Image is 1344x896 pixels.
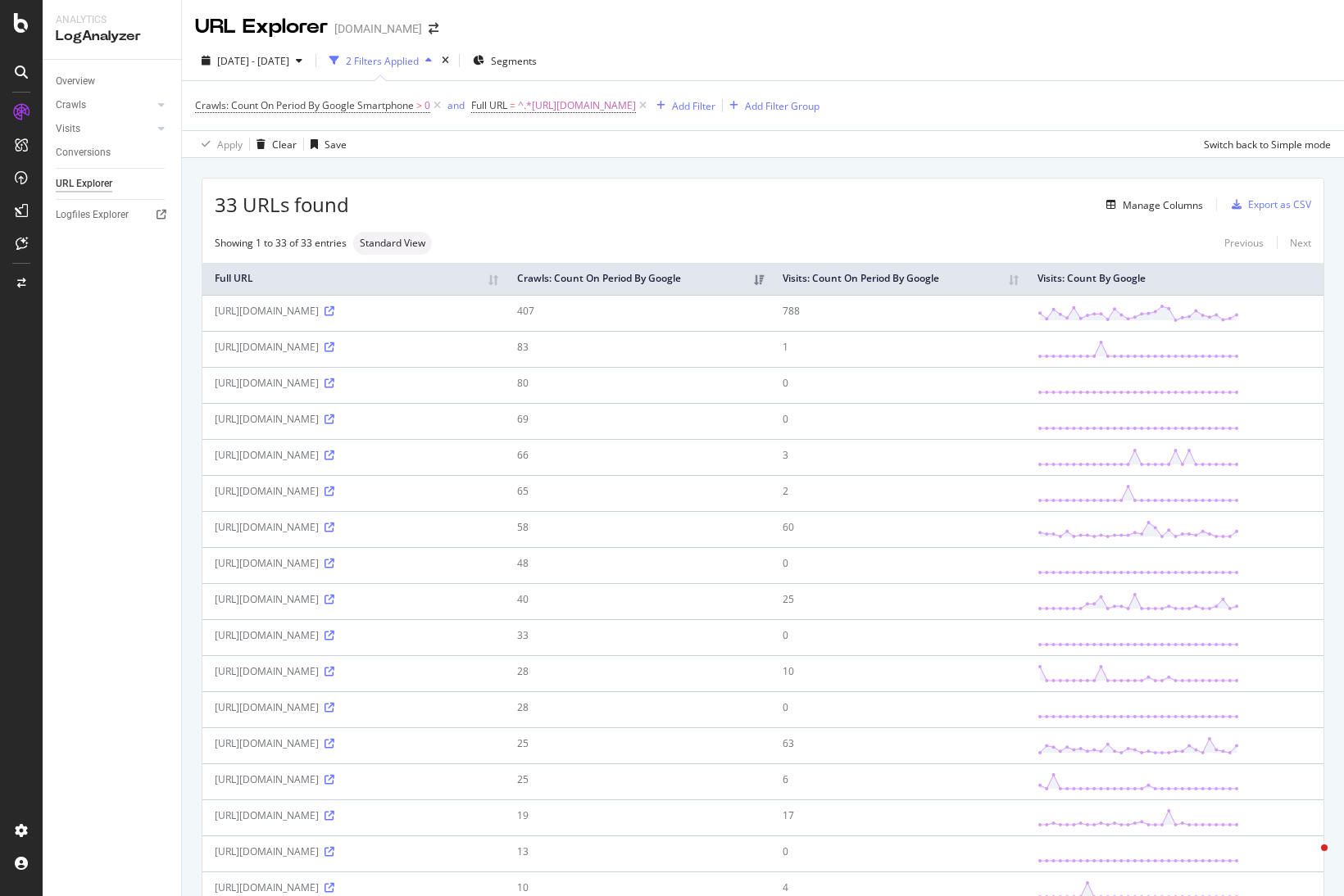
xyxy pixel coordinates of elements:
th: Visits: Count By Google [1025,263,1324,295]
div: Add Filter Group [745,99,820,113]
div: Switch back to Simple mode [1204,138,1331,152]
td: 80 [505,367,770,403]
a: URL Explorer [56,175,170,192]
div: [URL][DOMAIN_NAME] [215,844,493,858]
div: [URL][DOMAIN_NAME] [215,520,493,534]
td: 17 [770,799,1025,835]
span: Segments [491,54,537,68]
span: 0 [425,94,430,117]
td: 0 [770,367,1025,403]
div: Export as CSV [1248,197,1311,211]
td: 3 [770,439,1025,475]
div: neutral label [353,232,432,255]
button: and [447,97,465,113]
div: [URL][DOMAIN_NAME] [215,376,493,390]
div: Clear [272,138,297,152]
td: 0 [770,403,1025,439]
td: 28 [505,655,770,691]
div: [URL][DOMAIN_NAME] [215,664,493,678]
td: 6 [770,763,1025,799]
button: Export as CSV [1225,192,1311,218]
a: Overview [56,73,170,90]
div: [DOMAIN_NAME] [334,20,422,37]
div: Conversions [56,144,111,161]
div: [URL][DOMAIN_NAME] [215,880,493,894]
button: Apply [195,131,243,157]
div: [URL][DOMAIN_NAME] [215,412,493,426]
button: Switch back to Simple mode [1197,131,1331,157]
div: arrow-right-arrow-left [429,23,438,34]
div: and [447,98,465,112]
span: Standard View [360,238,425,248]
div: Crawls [56,97,86,114]
button: Add Filter [650,96,715,115]
div: Analytics [56,13,168,27]
span: > [416,98,422,112]
button: Clear [250,131,297,157]
div: LogAnalyzer [56,27,168,46]
div: Showing 1 to 33 of 33 entries [215,236,347,250]
td: 40 [505,583,770,619]
a: Logfiles Explorer [56,206,170,224]
td: 65 [505,475,770,511]
div: Save [325,138,347,152]
div: [URL][DOMAIN_NAME] [215,592,493,606]
div: Logfiles Explorer [56,206,129,224]
td: 2 [770,475,1025,511]
button: Segments [466,48,543,74]
iframe: Intercom live chat [1288,840,1328,880]
td: 28 [505,691,770,727]
div: [URL][DOMAIN_NAME] [215,736,493,750]
button: Save [304,131,347,157]
td: 0 [770,547,1025,583]
div: [URL][DOMAIN_NAME] [215,340,493,354]
div: 2 Filters Applied [346,54,419,68]
th: Crawls: Count On Period By Google: activate to sort column ascending [505,263,770,295]
div: [URL][DOMAIN_NAME] [215,700,493,714]
td: 60 [770,511,1025,547]
div: [URL][DOMAIN_NAME] [215,448,493,462]
span: Crawls: Count On Period By Google Smartphone [195,98,414,112]
td: 788 [770,295,1025,331]
div: Manage Columns [1123,198,1203,212]
td: 0 [770,835,1025,871]
td: 25 [770,583,1025,619]
span: 33 URLs found [215,191,349,219]
div: URL Explorer [56,175,112,192]
span: ^.*[URL][DOMAIN_NAME] [518,94,636,117]
div: [URL][DOMAIN_NAME] [215,556,493,570]
button: Manage Columns [1100,195,1203,215]
div: times [438,52,452,69]
td: 0 [770,619,1025,655]
button: Add Filter Group [723,96,820,115]
td: 69 [505,403,770,439]
td: 33 [505,619,770,655]
th: Visits: Count On Period By Google: activate to sort column ascending [770,263,1025,295]
td: 25 [505,763,770,799]
div: [URL][DOMAIN_NAME] [215,484,493,498]
td: 48 [505,547,770,583]
div: Overview [56,73,95,90]
td: 25 [505,727,770,763]
div: Apply [217,138,243,152]
button: 2 Filters Applied [323,48,438,74]
div: [URL][DOMAIN_NAME] [215,772,493,786]
td: 407 [505,295,770,331]
td: 66 [505,439,770,475]
div: [URL][DOMAIN_NAME] [215,808,493,822]
td: 58 [505,511,770,547]
a: Crawls [56,97,153,114]
a: Visits [56,120,153,138]
div: Visits [56,120,80,138]
td: 13 [505,835,770,871]
span: Full URL [471,98,507,112]
div: [URL][DOMAIN_NAME] [215,628,493,642]
td: 1 [770,331,1025,367]
td: 19 [505,799,770,835]
th: Full URL: activate to sort column ascending [202,263,505,295]
a: Conversions [56,144,170,161]
td: 0 [770,691,1025,727]
td: 63 [770,727,1025,763]
td: 83 [505,331,770,367]
span: [DATE] - [DATE] [217,54,289,68]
